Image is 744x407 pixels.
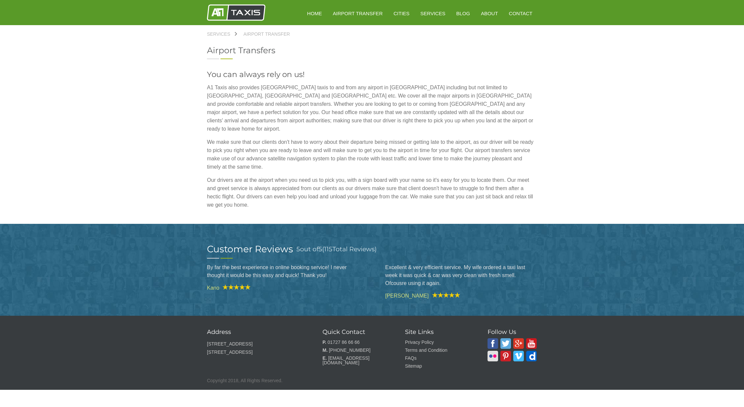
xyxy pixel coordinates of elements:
[207,31,230,37] span: Services
[327,340,359,345] a: 01727 86 66 66
[207,71,537,78] h3: You can always rely on us!
[476,5,503,21] a: About
[219,284,251,290] img: A1 Taxis Review
[429,292,460,298] img: A1 Taxis Review
[405,363,422,369] a: Sitemap
[329,347,370,353] a: [PHONE_NUMBER]
[385,292,537,299] cite: [PERSON_NAME]
[322,329,389,335] h3: Quick Contact
[207,138,537,171] p: We make sure that our clients don't have to worry about their departure being missed or getting l...
[207,259,359,284] blockquote: By far the best experience in online booking service! I never thought it would be this easy and q...
[207,377,537,385] p: Copyright 2018, All Rights Reserved.
[207,340,306,356] p: [STREET_ADDRESS] [STREET_ADDRESS]
[405,329,471,335] h3: Site Links
[405,340,434,345] a: Privacy Policy
[322,347,328,353] strong: M.
[296,245,300,253] span: 5
[328,5,387,21] a: Airport Transfer
[322,355,369,365] a: [EMAIL_ADDRESS][DOMAIN_NAME]
[207,284,359,291] cite: Kano
[324,245,332,253] span: 115
[207,4,265,21] img: A1 Taxis
[207,244,293,254] h2: Customer Reviews
[322,340,326,345] strong: P.
[389,5,414,21] a: Cities
[322,355,327,361] strong: E.
[207,329,306,335] h3: Address
[296,244,377,254] h3: out of ( Total Reviews)
[385,259,537,292] blockquote: Excellent & very efficient service. My wife ordered a taxi last week it was quick & car was very ...
[416,5,450,21] a: Services
[488,329,537,335] h3: Follow Us
[488,338,498,349] img: A1 Taxis
[244,31,290,37] span: Airport Transfer
[207,46,537,55] h2: Airport Transfers
[207,32,237,36] a: Services
[207,176,537,209] p: Our drivers are at the airport when you need us to pick you, with a sign board with your name so ...
[504,5,537,21] a: Contact
[405,355,417,361] a: FAQs
[319,245,322,253] span: 5
[405,347,447,353] a: Terms and Condition
[452,5,475,21] a: Blog
[302,5,326,21] a: HOME
[207,83,537,133] p: A1 Taxis also provides [GEOGRAPHIC_DATA] taxis to and from any airport in [GEOGRAPHIC_DATA] inclu...
[237,32,297,36] a: Airport Transfer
